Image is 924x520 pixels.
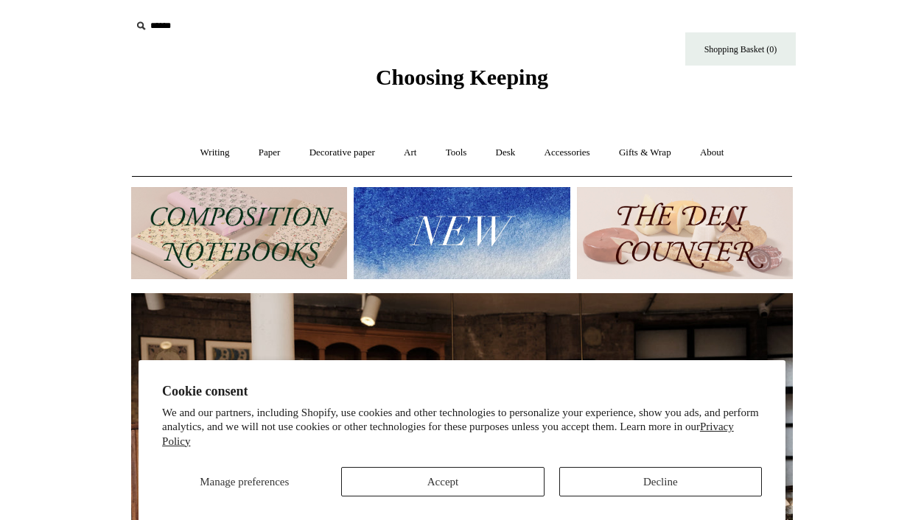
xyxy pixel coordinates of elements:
[245,133,294,172] a: Paper
[131,187,347,279] img: 202302 Composition ledgers.jpg__PID:69722ee6-fa44-49dd-a067-31375e5d54ec
[559,467,762,496] button: Decline
[685,32,796,66] a: Shopping Basket (0)
[606,133,685,172] a: Gifts & Wrap
[577,187,793,279] img: The Deli Counter
[187,133,243,172] a: Writing
[354,187,570,279] img: New.jpg__PID:f73bdf93-380a-4a35-bcfe-7823039498e1
[376,65,548,89] span: Choosing Keeping
[531,133,603,172] a: Accessories
[391,133,430,172] a: Art
[162,421,734,447] a: Privacy Policy
[162,406,762,449] p: We and our partners, including Shopify, use cookies and other technologies to personalize your ex...
[483,133,529,172] a: Desk
[162,467,326,496] button: Manage preferences
[433,133,480,172] a: Tools
[162,384,762,399] h2: Cookie consent
[376,77,548,87] a: Choosing Keeping
[687,133,738,172] a: About
[296,133,388,172] a: Decorative paper
[200,476,289,488] span: Manage preferences
[341,467,544,496] button: Accept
